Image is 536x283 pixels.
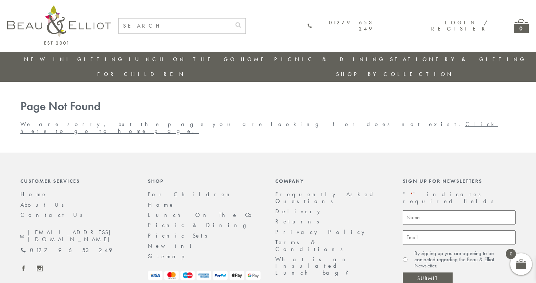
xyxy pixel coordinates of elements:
[275,207,324,215] a: Delivery
[506,249,516,259] span: 0
[414,250,516,269] label: By signing up you are agreeing to be contacted regarding the Beau & Elliot Newsletter.
[20,201,69,209] a: About Us
[77,56,125,63] a: Gifting
[148,211,256,219] a: Lunch On The Go
[336,70,454,78] a: Shop by collection
[20,211,87,219] a: Contact Us
[403,210,516,225] input: Name
[129,56,237,63] a: Lunch On The Go
[148,232,212,239] a: Picnic Sets
[275,178,388,184] div: Company
[20,100,516,113] h1: Page Not Found
[514,19,529,33] a: 0
[148,271,261,280] img: payment-logos.png
[241,56,270,63] a: Home
[148,221,253,229] a: Picnic & Dining
[390,56,527,63] a: Stationery & Gifting
[275,255,354,276] a: What is an Insulated Lunch bag?
[275,238,348,252] a: Terms & Conditions
[20,247,112,254] a: 01279 653 249
[275,190,378,205] a: Frequently Asked Questions
[20,178,133,184] div: Customer Services
[148,242,197,250] a: New in!
[431,19,488,32] a: Login / Register
[148,252,194,260] a: Sitemap
[307,20,374,32] a: 01279 653 249
[275,228,368,236] a: Privacy Policy
[119,19,231,33] input: SEARCH
[20,120,498,134] a: Click here to go to home page.
[403,191,516,205] p: " " indicates required fields
[148,178,261,184] div: Shop
[403,178,516,184] div: Sign up for newsletters
[7,5,111,45] img: logo
[148,201,175,209] a: Home
[24,56,73,63] a: New in!
[148,190,235,198] a: For Children
[97,70,186,78] a: For Children
[403,230,516,244] input: Email
[13,100,523,134] div: We are sorry, but the page you are looking for does not exist.
[20,190,47,198] a: Home
[274,56,386,63] a: Picnic & Dining
[20,229,133,243] a: [EMAIL_ADDRESS][DOMAIN_NAME]
[275,218,324,225] a: Returns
